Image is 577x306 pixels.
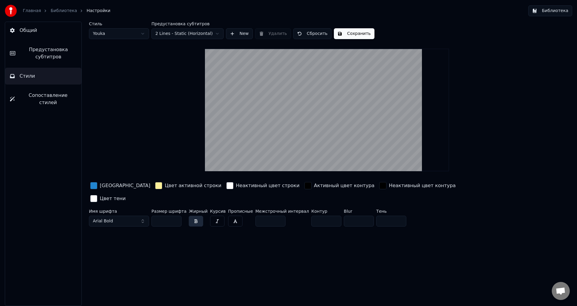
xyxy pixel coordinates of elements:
[100,195,126,202] div: Цвет тени
[93,218,113,224] span: Arial Bold
[5,5,17,17] img: youka
[87,8,110,14] span: Настройки
[23,8,41,14] a: Главная
[376,209,406,213] label: Тень
[389,182,456,189] div: Неактивный цвет контура
[225,181,301,190] button: Неактивный цвет строки
[528,5,572,16] button: Библиотека
[334,28,374,39] button: Сохранить
[5,68,81,85] button: Стили
[236,182,300,189] div: Неактивный цвет строки
[189,209,207,213] label: Жирный
[5,22,81,39] button: Общий
[165,182,221,189] div: Цвет активной строки
[378,181,457,190] button: Неактивный цвет контура
[100,182,150,189] div: [GEOGRAPHIC_DATA]
[344,209,374,213] label: Blur
[50,8,77,14] a: Библиотека
[314,182,375,189] div: Активный цвет контура
[151,209,186,213] label: Размер шрифта
[89,194,127,203] button: Цвет тени
[154,181,223,190] button: Цвет активной строки
[5,41,81,65] button: Предустановка субтитров
[20,92,77,106] span: Сопоставление стилей
[311,209,341,213] label: Контур
[20,73,35,80] span: Стили
[293,28,331,39] button: Сбросить
[89,209,149,213] label: Имя шрифта
[20,46,77,60] span: Предустановка субтитров
[89,181,151,190] button: [GEOGRAPHIC_DATA]
[228,209,253,213] label: Прописные
[210,209,226,213] label: Курсив
[151,22,224,26] label: Предустановка субтитров
[23,8,110,14] nav: breadcrumb
[5,87,81,111] button: Сопоставление стилей
[552,282,570,300] a: Открытый чат
[89,22,149,26] label: Стиль
[303,181,376,190] button: Активный цвет контура
[226,28,253,39] button: New
[20,27,37,34] span: Общий
[255,209,309,213] label: Межстрочный интервал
